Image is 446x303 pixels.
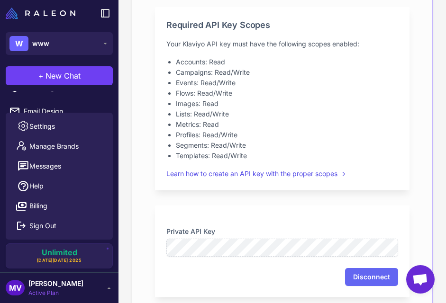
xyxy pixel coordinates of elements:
[166,226,398,237] label: Private API Key
[6,280,25,295] div: MV
[29,121,55,132] span: Settings
[29,201,47,211] span: Billing
[176,109,398,119] li: Lists: Read/Write
[176,88,398,98] li: Flows: Read/Write
[6,32,113,55] button: Wwww
[29,161,61,171] span: Messages
[9,176,109,196] a: Help
[28,278,83,289] span: [PERSON_NAME]
[176,98,398,109] li: Images: Read
[166,39,398,49] p: Your Klaviyo API key must have the following scopes enabled:
[176,78,398,88] li: Events: Read/Write
[6,66,113,85] button: +New Chat
[166,169,346,178] a: Learn how to create an API key with the proper scopes →
[345,268,398,286] button: Disconnect
[6,8,75,19] img: Raleon Logo
[28,289,83,297] span: Active Plan
[38,70,44,81] span: +
[176,57,398,67] li: Accounts: Read
[176,119,398,130] li: Metrics: Read
[29,141,79,151] span: Manage Brands
[176,140,398,151] li: Segments: Read/Write
[37,257,82,264] span: [DATE][DATE] 2025
[32,38,49,49] span: www
[42,249,77,256] span: Unlimited
[9,36,28,51] div: W
[176,67,398,78] li: Campaigns: Read/Write
[29,181,44,191] span: Help
[6,8,79,19] a: Raleon Logo
[29,221,56,231] span: Sign Out
[9,216,109,236] button: Sign Out
[46,70,81,81] span: New Chat
[176,151,398,161] li: Templates: Read/Write
[166,18,398,31] h2: Required API Key Scopes
[9,156,109,176] button: Messages
[176,130,398,140] li: Profiles: Read/Write
[406,265,435,294] div: Open chat
[24,106,107,116] span: Email Design
[4,101,115,121] a: Email Design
